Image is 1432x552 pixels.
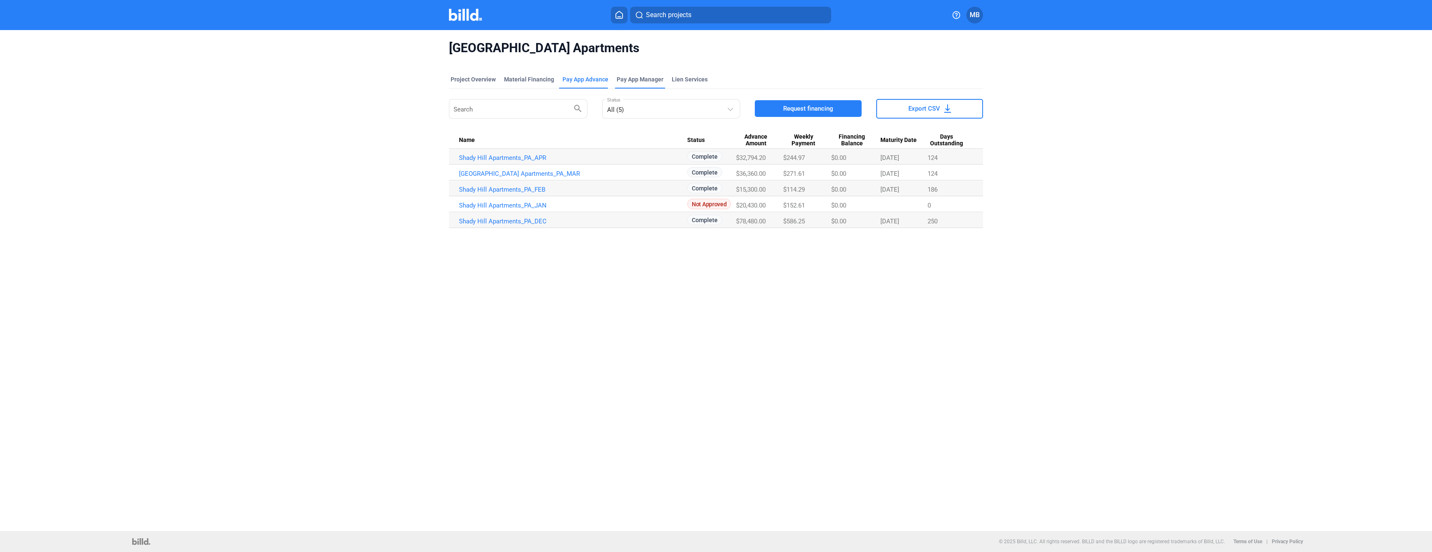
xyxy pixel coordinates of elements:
[736,154,766,162] span: $32,794.20
[736,202,766,209] span: $20,430.00
[783,202,805,209] span: $152.61
[687,215,722,225] span: Complete
[1272,539,1303,544] b: Privacy Policy
[687,151,722,162] span: Complete
[459,137,475,144] span: Name
[908,104,940,113] span: Export CSV
[831,154,846,162] span: $0.00
[630,7,831,23] button: Search projects
[928,202,931,209] span: 0
[562,75,608,84] div: Pay App Advance
[831,133,873,147] span: Financing Balance
[1266,539,1268,544] p: |
[783,133,831,147] div: Weekly Payment
[687,167,722,177] span: Complete
[504,75,554,84] div: Material Financing
[831,218,846,225] span: $0.00
[880,186,899,193] span: [DATE]
[459,218,687,225] a: Shady Hill Apartments_PA_DEC
[1233,539,1262,544] b: Terms of Use
[459,154,687,162] a: Shady Hill Apartments_PA_APR
[831,170,846,177] span: $0.00
[880,218,899,225] span: [DATE]
[880,170,899,177] span: [DATE]
[459,170,687,177] a: [GEOGRAPHIC_DATA] Apartments_PA_MAR
[736,186,766,193] span: $15,300.00
[966,7,983,23] button: MB
[783,218,805,225] span: $586.25
[783,154,805,162] span: $244.97
[876,99,983,119] button: Export CSV
[880,137,917,144] span: Maturity Date
[831,202,846,209] span: $0.00
[755,100,862,117] button: Request financing
[999,539,1225,544] p: © 2025 Billd, LLC. All rights reserved. BILLD and the BILLD logo are registered trademarks of Bil...
[459,202,687,209] a: Shady Hill Apartments_PA_JAN
[736,133,783,147] div: Advance Amount
[646,10,691,20] span: Search projects
[672,75,708,84] div: Lien Services
[687,137,736,144] div: Status
[573,103,583,113] mat-icon: search
[970,10,980,20] span: MB
[928,133,973,147] div: Days Outstanding
[687,137,705,144] span: Status
[928,218,938,225] span: 250
[880,154,899,162] span: [DATE]
[736,218,766,225] span: $78,480.00
[449,40,983,56] span: [GEOGRAPHIC_DATA] Apartments
[928,186,938,193] span: 186
[459,186,687,193] a: Shady Hill Apartments_PA_FEB
[928,133,966,147] span: Days Outstanding
[831,133,880,147] div: Financing Balance
[132,538,150,545] img: logo
[736,133,776,147] span: Advance Amount
[783,186,805,193] span: $114.29
[783,133,823,147] span: Weekly Payment
[687,199,731,209] span: Not Approved
[449,9,482,21] img: Billd Company Logo
[783,104,833,113] span: Request financing
[451,75,496,84] div: Project Overview
[736,170,766,177] span: $36,360.00
[831,186,846,193] span: $0.00
[459,137,687,144] div: Name
[928,154,938,162] span: 124
[783,170,805,177] span: $271.61
[617,75,663,84] span: Pay App Manager
[880,137,928,144] div: Maturity Date
[928,170,938,177] span: 124
[607,106,624,114] mat-select-trigger: All (5)
[687,183,722,193] span: Complete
